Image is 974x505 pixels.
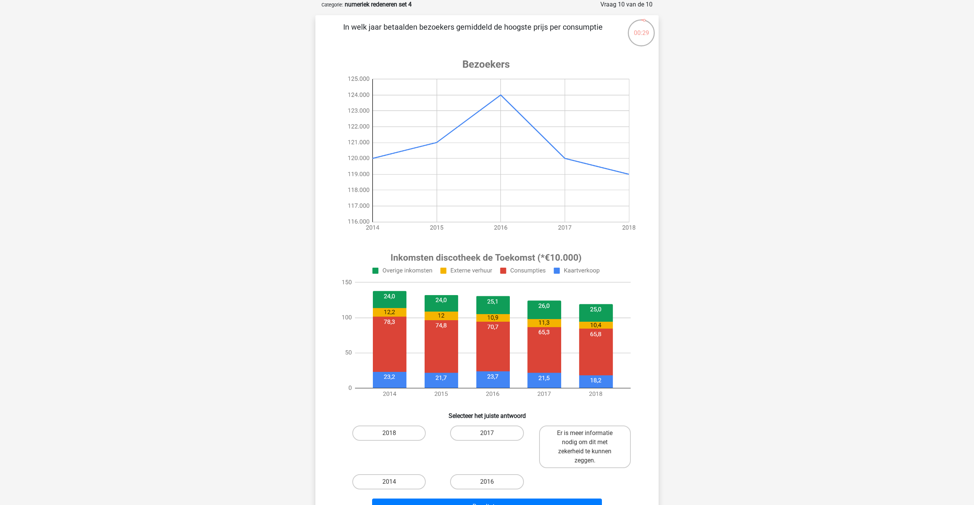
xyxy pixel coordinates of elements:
label: 2018 [352,426,426,441]
label: 2014 [352,474,426,489]
small: Categorie: [321,2,343,8]
label: 2017 [450,426,524,441]
h6: Selecteer het juiste antwoord [328,406,646,419]
div: 00:29 [627,19,656,38]
strong: numeriek redeneren set 4 [345,1,412,8]
label: 2016 [450,474,524,489]
label: Er is meer informatie nodig om dit met zekerheid te kunnen zeggen. [539,426,631,468]
p: In welk jaar betaalden bezoekers gemiddeld de hoogste prijs per consumptie [328,21,618,44]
